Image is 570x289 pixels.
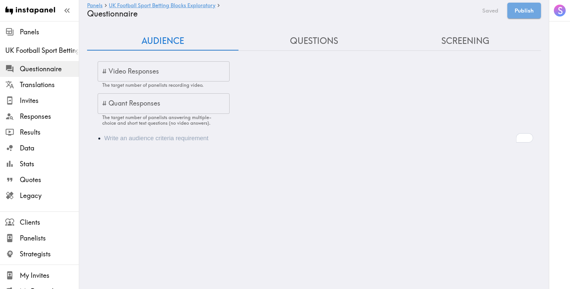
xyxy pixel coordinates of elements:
span: The target number of panelists recording video. [102,82,204,88]
button: S [553,4,566,17]
span: Strategists [20,249,79,259]
span: Clients [20,218,79,227]
a: UK Football Sport Betting Blocks Exploratory [109,3,215,9]
div: Questionnaire Audience/Questions/Screening Tab Navigation [87,32,541,50]
span: Panels [20,27,79,37]
span: Translations [20,80,79,89]
a: Panels [87,3,103,9]
span: Questionnaire [20,64,79,74]
span: Legacy [20,191,79,200]
span: Results [20,128,79,137]
span: The target number of panelists answering multiple-choice and short text questions (no video answe... [102,114,211,126]
button: Publish [507,3,541,18]
span: Responses [20,112,79,121]
button: Questions [238,32,390,50]
span: Stats [20,159,79,169]
span: Panelists [20,234,79,243]
span: UK Football Sport Betting Blocks Exploratory [5,46,79,55]
span: Data [20,144,79,153]
button: Audience [87,32,238,50]
h4: Questionnaire [87,9,473,18]
span: S [558,5,563,16]
span: Invites [20,96,79,105]
span: Quotes [20,175,79,184]
button: Screening [390,32,541,50]
div: To enrich screen reader interactions, please activate Accessibility in Grammarly extension settings [87,126,541,151]
span: My Invites [20,271,79,280]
